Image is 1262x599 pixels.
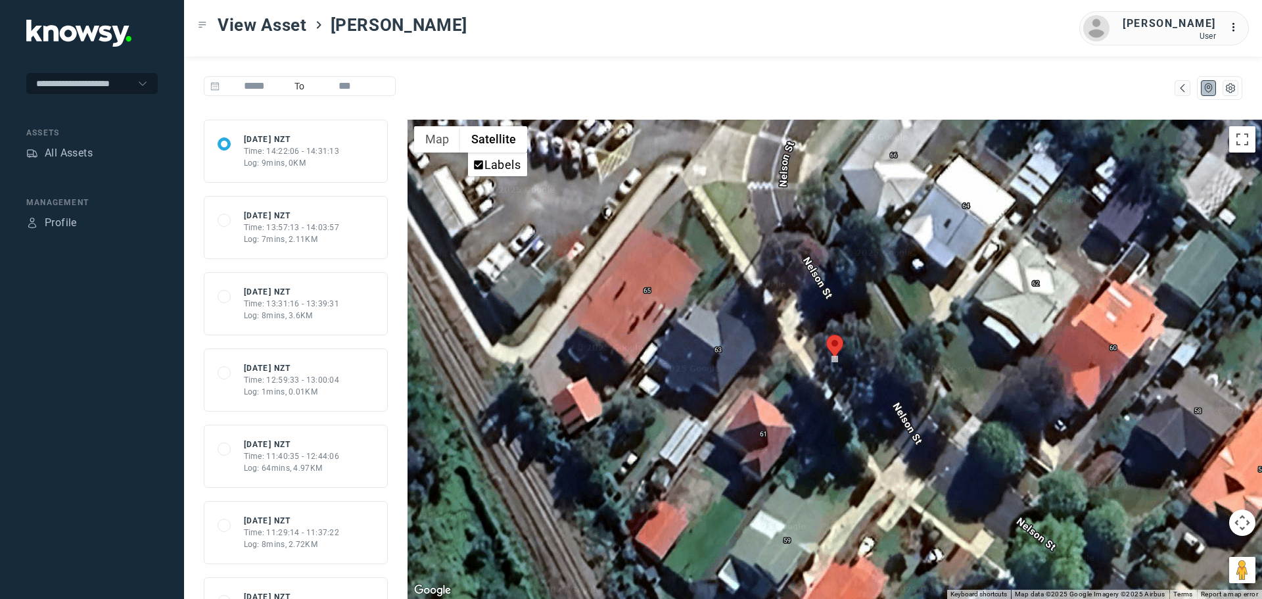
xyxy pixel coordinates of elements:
div: Management [26,197,158,208]
div: [DATE] NZT [244,133,340,145]
div: Map [1203,82,1215,94]
div: Time: 14:22:06 - 14:31:13 [244,145,340,157]
div: Log: 8mins, 2.72KM [244,539,340,550]
a: ProfileProfile [26,215,77,231]
div: Assets [26,127,158,139]
img: avatar.png [1083,15,1110,41]
div: [DATE] NZT [244,210,340,222]
div: Time: 11:40:35 - 12:44:06 [244,450,340,462]
div: : [1229,20,1245,37]
img: Application Logo [26,20,131,47]
span: View Asset [218,13,307,37]
div: Log: 64mins, 4.97KM [244,462,340,474]
div: All Assets [45,145,93,161]
a: AssetsAll Assets [26,145,93,161]
div: Log: 7mins, 2.11KM [244,233,340,245]
div: [PERSON_NAME] [1123,16,1216,32]
button: Show satellite imagery [460,126,527,153]
span: To [289,76,310,96]
span: [PERSON_NAME] [331,13,467,37]
div: User [1123,32,1216,41]
div: : [1229,20,1245,36]
button: Toggle fullscreen view [1229,126,1255,153]
a: Terms (opens in new tab) [1173,590,1193,598]
div: [DATE] NZT [244,439,340,450]
div: Profile [26,217,38,229]
button: Map camera controls [1229,510,1255,536]
div: Time: 13:57:13 - 14:03:57 [244,222,340,233]
div: Log: 1mins, 0.01KM [244,386,340,398]
ul: Show satellite imagery [468,153,527,176]
div: [DATE] NZT [244,515,340,527]
div: Time: 12:59:33 - 13:00:04 [244,374,340,386]
div: List [1225,82,1236,94]
button: Keyboard shortcuts [950,590,1007,599]
div: [DATE] NZT [244,286,340,298]
img: Google [411,582,454,599]
div: Log: 8mins, 3.6KM [244,310,340,322]
a: Report a map error [1201,590,1258,598]
a: Open this area in Google Maps (opens a new window) [411,582,454,599]
li: Labels [469,154,526,175]
div: [DATE] NZT [244,362,340,374]
div: Time: 13:31:16 - 13:39:31 [244,298,340,310]
div: Map [1177,82,1188,94]
tspan: ... [1230,22,1243,32]
button: Drag Pegman onto the map to open Street View [1229,557,1255,583]
div: Assets [26,147,38,159]
div: Profile [45,215,77,231]
div: Toggle Menu [198,20,207,30]
div: > [314,20,324,30]
span: Map data ©2025 Google Imagery ©2025 Airbus [1015,590,1165,598]
div: Log: 9mins, 0KM [244,157,340,169]
button: Show street map [414,126,460,153]
div: Time: 11:29:14 - 11:37:22 [244,527,340,539]
label: Labels [484,158,521,172]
